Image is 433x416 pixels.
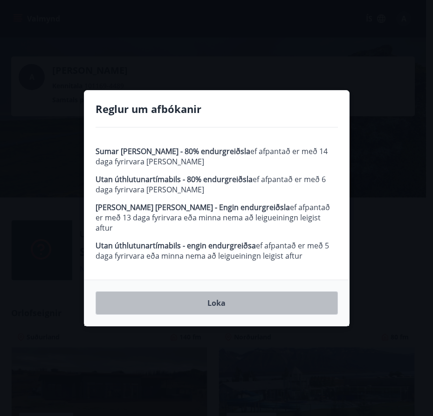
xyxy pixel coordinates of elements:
[96,174,253,184] strong: Utan úthlutunartímabils - 80% endurgreiðsla
[96,146,250,156] strong: Sumar [PERSON_NAME] - 80% endurgreiðsla
[96,146,338,167] p: ef afpantað er með 14 daga fyrirvara [PERSON_NAME]
[96,240,256,251] strong: Utan úthlutunartímabils - engin endurgreiðsa
[96,174,338,195] p: ef afpantað er með 6 daga fyrirvara [PERSON_NAME]
[96,102,338,116] h4: Reglur um afbókanir
[96,240,338,261] p: ef afpantað er með 5 daga fyrirvara eða minna nema að leigueiningn leigist aftur
[96,202,338,233] p: ef afpantað er með 13 daga fyrirvara eða minna nema að leigueiningn leigist aftur
[96,291,338,315] button: Loka
[96,202,290,212] strong: [PERSON_NAME] [PERSON_NAME] - Engin endurgreiðsla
